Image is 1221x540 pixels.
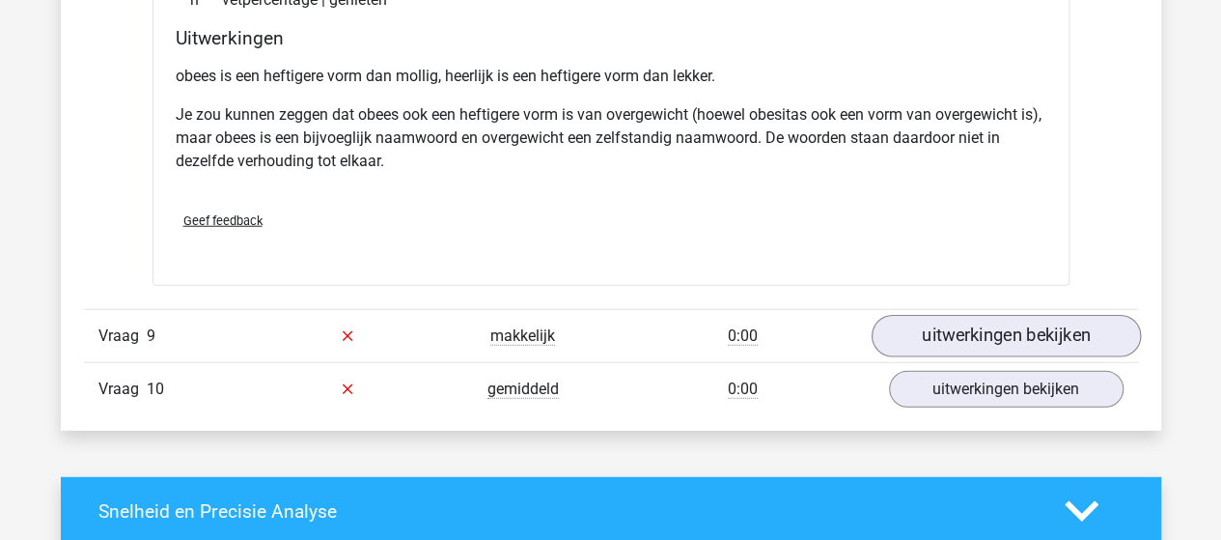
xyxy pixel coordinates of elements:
h4: Uitwerkingen [176,27,1046,49]
span: 9 [147,327,155,345]
span: 0:00 [728,327,758,346]
span: 10 [147,380,164,398]
p: Je zou kunnen zeggen dat obees ook een heftigere vorm is van overgewicht (hoewel obesitas ook een... [176,103,1046,173]
span: Geef feedback [183,213,263,228]
p: obees is een heftigere vorm dan mollig, heerlijk is een heftigere vorm dan lekker. [176,65,1046,88]
span: 0:00 [728,380,758,399]
span: makkelijk [490,327,555,346]
span: Vraag [98,378,147,401]
a: uitwerkingen bekijken [871,315,1140,357]
span: Vraag [98,325,147,348]
a: uitwerkingen bekijken [889,371,1124,408]
span: gemiddeld [487,380,559,399]
h4: Snelheid en Precisie Analyse [98,500,1036,523]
